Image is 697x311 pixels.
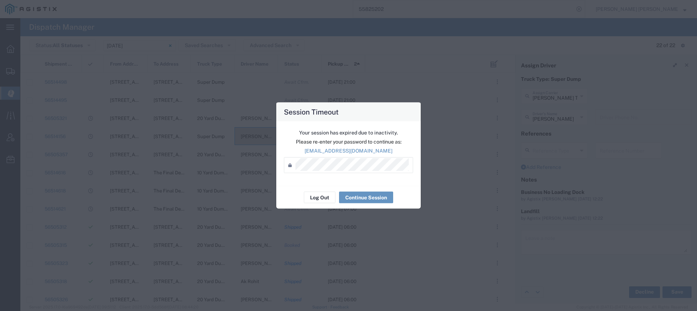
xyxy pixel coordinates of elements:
h4: Session Timeout [284,107,339,117]
p: Your session has expired due to inactivity. [284,129,413,137]
button: Continue Session [339,192,393,203]
p: Please re-enter your password to continue as: [284,138,413,146]
button: Log Out [304,192,335,203]
p: [EMAIL_ADDRESS][DOMAIN_NAME] [284,147,413,155]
